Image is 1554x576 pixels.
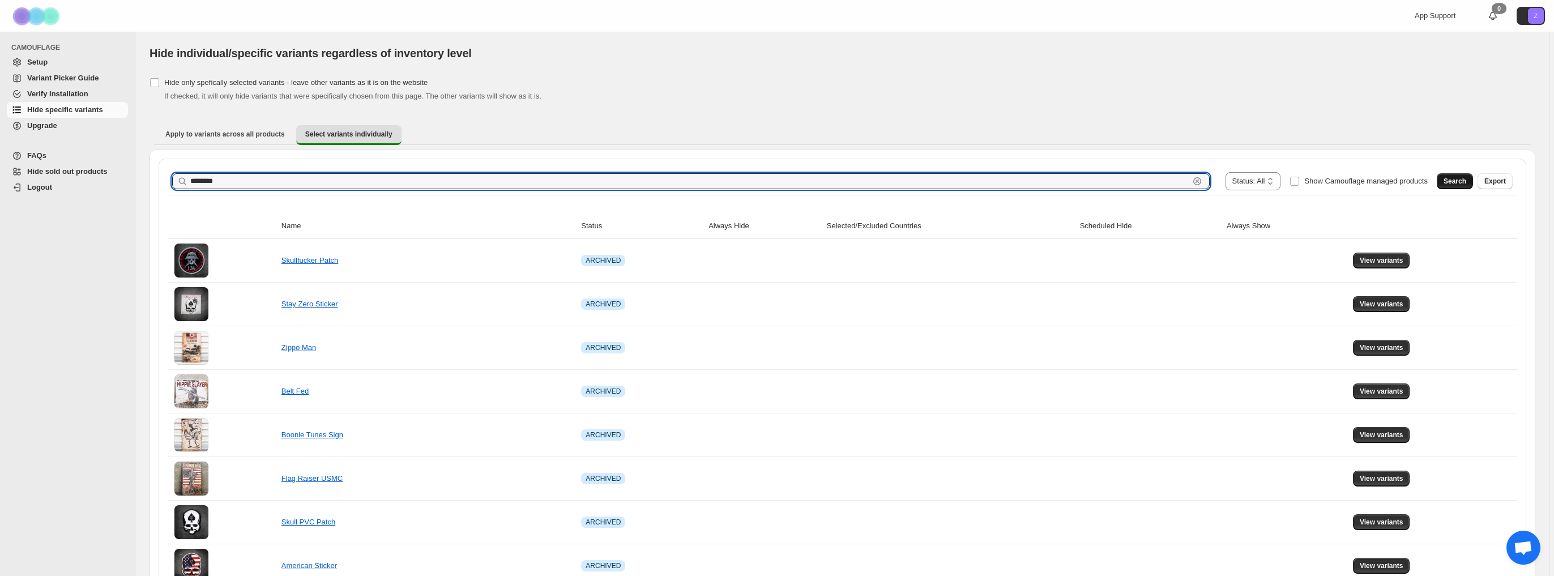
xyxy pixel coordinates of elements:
button: View variants [1353,383,1410,399]
span: Show Camouflage managed products [1304,177,1428,185]
div: 0 [1492,3,1506,14]
a: Boonie Tunes Sign [281,430,343,439]
th: Scheduled Hide [1077,214,1223,239]
span: Avatar with initials Z [1528,8,1544,24]
th: Selected/Excluded Countries [823,214,1077,239]
span: Search [1444,177,1466,186]
img: Skull PVC Patch [174,505,208,539]
div: Open chat [1506,531,1540,565]
span: FAQs [27,151,46,160]
img: Skullfucker Patch [174,244,208,278]
a: Skullfucker Patch [281,256,338,264]
span: Apply to variants across all products [165,130,285,139]
span: Logout [27,183,52,191]
span: Hide specific variants [27,105,103,114]
span: View variants [1360,256,1403,265]
img: Zippo Man [174,331,208,365]
span: View variants [1360,300,1403,309]
a: 0 [1487,10,1498,22]
span: ARCHIVED [586,300,621,309]
span: CAMOUFLAGE [11,43,130,52]
th: Name [278,214,578,239]
button: View variants [1353,558,1410,574]
span: Upgrade [27,121,57,130]
a: Hide sold out products [7,164,128,180]
span: ARCHIVED [586,518,621,527]
span: Verify Installation [27,89,88,98]
button: Export [1478,173,1513,189]
a: Verify Installation [7,86,128,102]
span: Hide only spefically selected variants - leave other variants as it is on the website [164,78,428,87]
span: ARCHIVED [586,561,621,570]
button: Clear [1192,176,1203,187]
span: ARCHIVED [586,430,621,440]
span: ARCHIVED [586,387,621,396]
a: Stay Zero Sticker [281,300,338,308]
img: Stay Zero Sticker [174,287,208,321]
span: Setup [27,58,48,66]
span: ARCHIVED [586,343,621,352]
span: View variants [1360,474,1403,483]
span: Select variants individually [305,130,392,139]
a: Hide specific variants [7,102,128,118]
img: Flag Raiser USMC [174,462,208,496]
a: Logout [7,180,128,195]
th: Always Hide [705,214,823,239]
span: ARCHIVED [586,474,621,483]
span: Hide individual/specific variants regardless of inventory level [150,47,472,59]
span: View variants [1360,561,1403,570]
button: View variants [1353,340,1410,356]
a: Variant Picker Guide [7,70,128,86]
span: View variants [1360,430,1403,440]
span: Export [1484,177,1506,186]
a: Upgrade [7,118,128,134]
button: View variants [1353,253,1410,268]
a: FAQs [7,148,128,164]
button: View variants [1353,471,1410,487]
button: Apply to variants across all products [156,125,294,143]
button: View variants [1353,296,1410,312]
a: Belt Fed [281,387,309,395]
th: Always Show [1223,214,1350,239]
button: View variants [1353,514,1410,530]
text: Z [1534,12,1538,19]
button: View variants [1353,427,1410,443]
span: Variant Picker Guide [27,74,99,82]
button: Search [1437,173,1473,189]
span: View variants [1360,343,1403,352]
span: If checked, it will only hide variants that were specifically chosen from this page. The other va... [164,92,541,100]
img: Camouflage [9,1,66,32]
span: View variants [1360,387,1403,396]
span: App Support [1415,11,1455,20]
button: Select variants individually [296,125,402,145]
button: Avatar with initials Z [1517,7,1545,25]
a: Skull PVC Patch [281,518,335,526]
a: American Sticker [281,561,337,570]
a: Setup [7,54,128,70]
span: Hide sold out products [27,167,108,176]
img: Belt Fed [174,374,208,408]
th: Status [578,214,705,239]
a: Flag Raiser USMC [281,474,343,483]
span: View variants [1360,518,1403,527]
a: Zippo Man [281,343,316,352]
img: Boonie Tunes Sign [174,418,208,452]
span: ARCHIVED [586,256,621,265]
